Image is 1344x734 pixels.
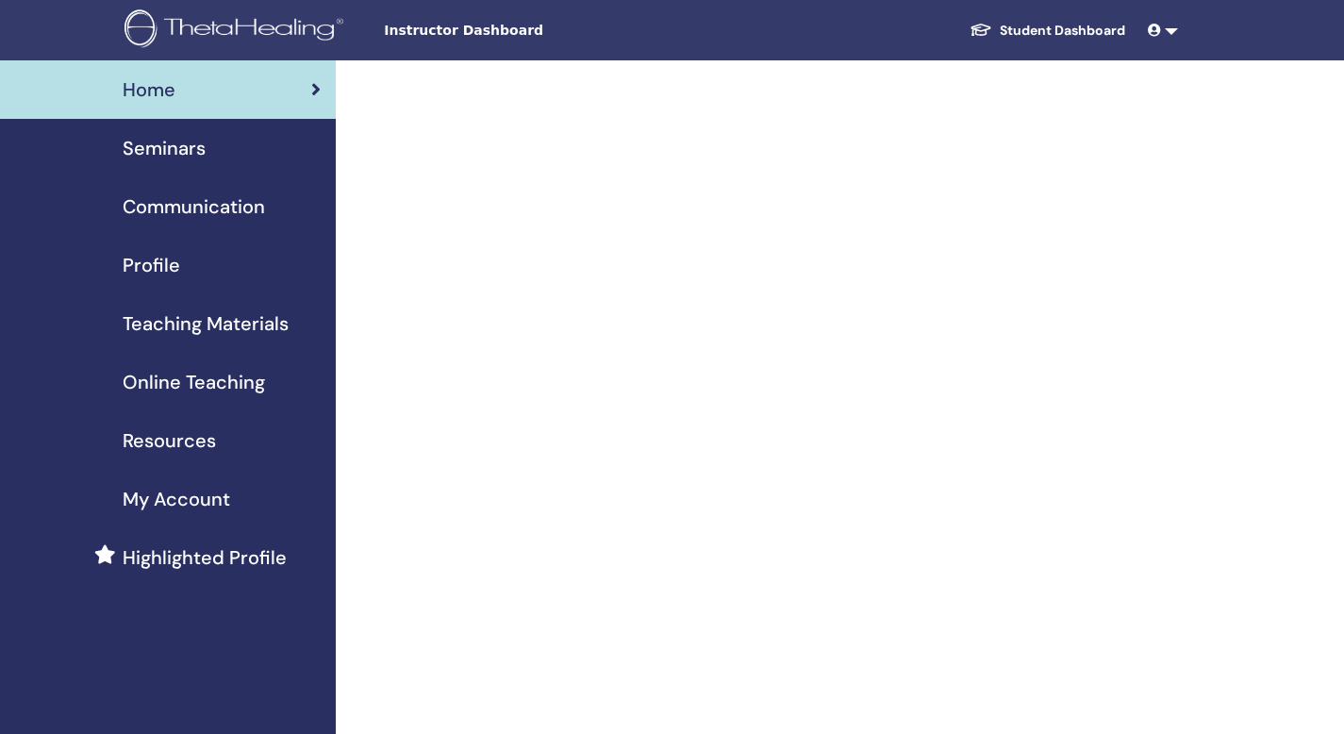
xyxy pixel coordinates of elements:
span: My Account [123,485,230,513]
span: Resources [123,426,216,455]
span: Communication [123,192,265,221]
span: Online Teaching [123,368,265,396]
span: Teaching Materials [123,309,289,338]
span: Profile [123,251,180,279]
span: Instructor Dashboard [384,21,667,41]
img: logo.png [124,9,350,52]
span: Home [123,75,175,104]
a: Student Dashboard [954,13,1140,48]
span: Highlighted Profile [123,543,287,572]
img: graduation-cap-white.svg [970,22,992,38]
span: Seminars [123,134,206,162]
